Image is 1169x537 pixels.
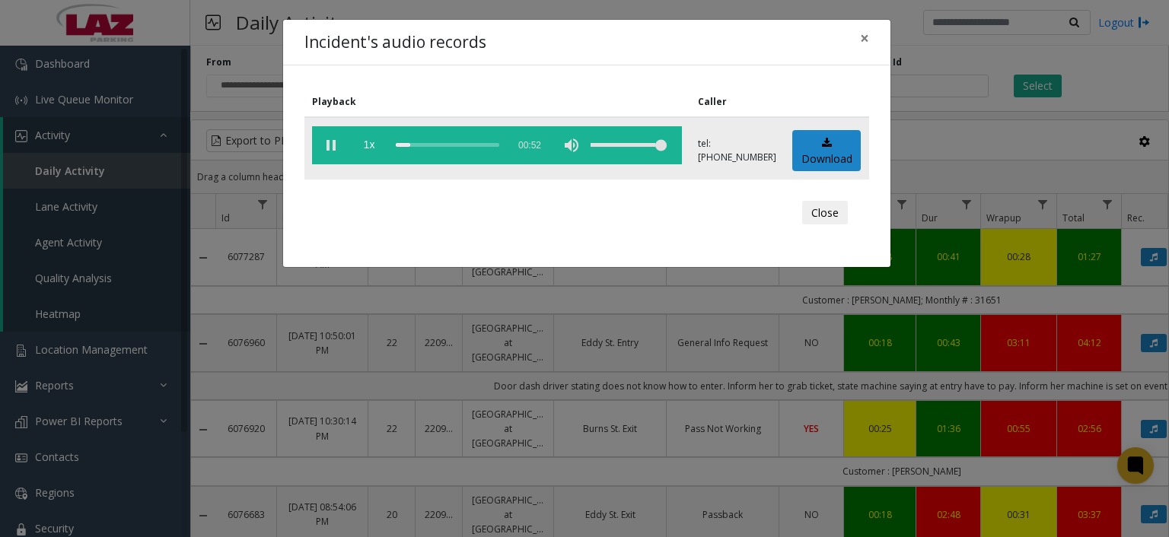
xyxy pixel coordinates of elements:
p: tel:[PHONE_NUMBER] [698,137,776,164]
a: Download [792,130,861,172]
th: Caller [690,87,785,117]
th: Playback [304,87,690,117]
button: Close [802,201,848,225]
span: playback speed button [350,126,388,164]
div: volume level [591,126,667,164]
button: Close [849,20,880,57]
span: × [860,27,869,49]
div: scrub bar [396,126,499,164]
h4: Incident's audio records [304,30,486,55]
